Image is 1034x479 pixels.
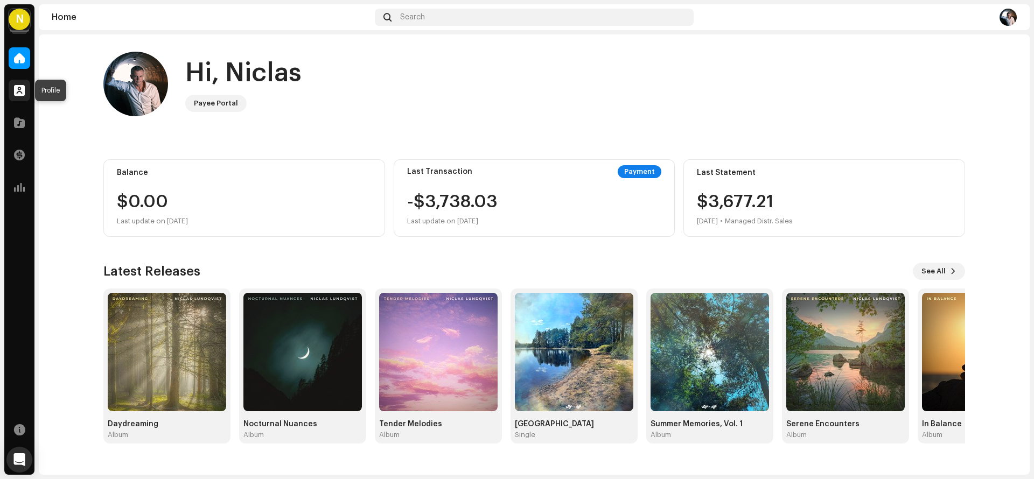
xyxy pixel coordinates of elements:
[407,215,498,228] div: Last update on [DATE]
[1000,9,1017,26] img: e07bd070-085e-4c29-8a30-3cc07c0d9c78
[651,420,769,428] div: Summer Memories, Vol. 1
[618,165,661,178] div: Payment
[651,431,671,439] div: Album
[400,13,425,22] span: Search
[243,420,362,428] div: Nocturnal Nuances
[194,97,238,110] div: Payee Portal
[103,159,385,237] re-o-card-value: Balance
[108,293,226,411] img: e94a4c3f-2ad8-46c6-91ff-3f13ca95bbaf
[786,293,905,411] img: f6055932-1c9b-480d-992d-84f770a02ea4
[786,431,807,439] div: Album
[6,447,32,473] div: Open Intercom Messenger
[243,431,264,439] div: Album
[9,9,30,30] div: N
[651,293,769,411] img: b3ca0783-2253-4b85-a673-d5383e4d5a1d
[407,167,472,176] div: Last Transaction
[515,293,633,411] img: 2019613e-ef43-497f-8b35-37d4b443b222
[117,168,372,177] div: Balance
[379,293,498,411] img: 25074527-c1e0-4b4c-9cfb-8a35b30e65ea
[922,431,942,439] div: Album
[185,56,302,90] div: Hi, Niclas
[913,263,965,280] button: See All
[683,159,965,237] re-o-card-value: Last Statement
[725,215,793,228] div: Managed Distr. Sales
[103,52,168,116] img: e07bd070-085e-4c29-8a30-3cc07c0d9c78
[52,13,371,22] div: Home
[379,420,498,428] div: Tender Melodies
[720,215,723,228] div: •
[108,431,128,439] div: Album
[243,293,362,411] img: 33510d86-ec51-46a4-92c5-d2c46d87d95f
[515,431,535,439] div: Single
[786,420,905,428] div: Serene Encounters
[108,420,226,428] div: Daydreaming
[117,215,372,228] div: Last update on [DATE]
[103,263,200,280] h3: Latest Releases
[697,215,718,228] div: [DATE]
[379,431,400,439] div: Album
[921,260,946,282] span: See All
[515,420,633,428] div: [GEOGRAPHIC_DATA]
[697,168,952,177] div: Last Statement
